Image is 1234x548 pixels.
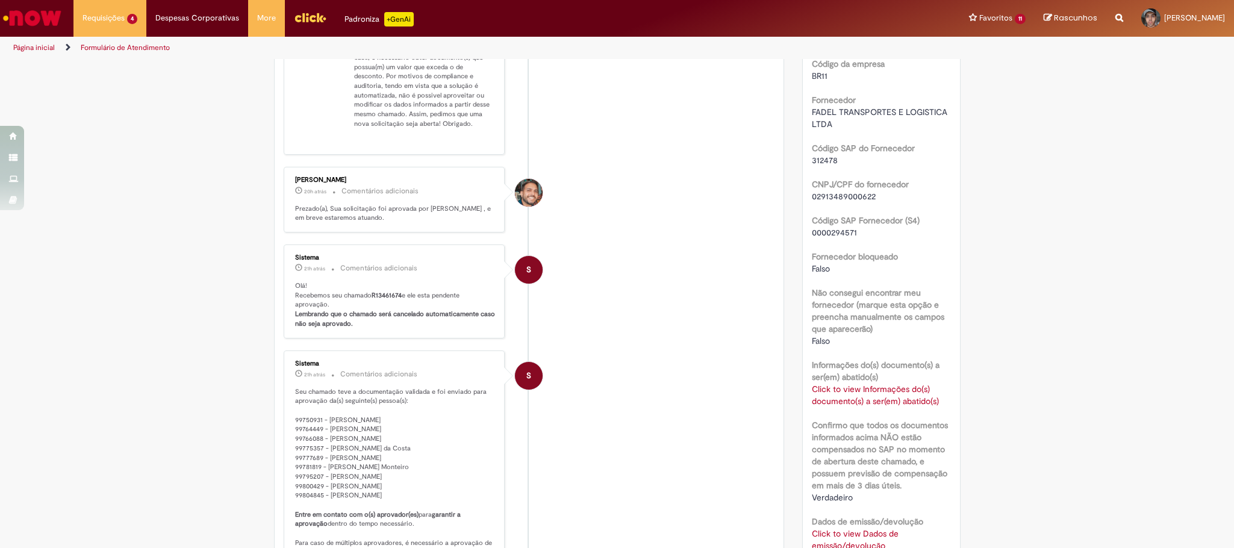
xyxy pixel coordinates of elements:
b: Código da empresa [812,58,885,69]
div: [PERSON_NAME] [295,176,496,184]
ul: Trilhas de página [9,37,814,59]
img: click_logo_yellow_360x200.png [294,8,326,26]
td: Olá! O valor solicitado de desconto (R$13139,00) é menor que o valor disponível no(s) documento(s... [349,10,495,133]
time: 29/08/2025 12:11:26 [304,188,326,195]
span: 02913489000622 [812,191,876,202]
span: [PERSON_NAME] [1164,13,1225,23]
small: Comentários adicionais [341,186,419,196]
div: System [515,362,543,390]
div: Padroniza [344,12,414,26]
p: Olá! Recebemos seu chamado e ele esta pendente aprovação. [295,281,496,329]
b: Código SAP do Fornecedor [812,143,915,154]
span: Requisições [83,12,125,24]
div: Sistema [295,254,496,261]
b: Lembrando que o chamado será cancelado automaticamente caso não seja aprovado. [295,310,497,328]
span: FADEL TRANSPORTES E LOGISTICA LTDA [812,107,950,129]
span: Falso [812,335,830,346]
span: 4 [127,14,137,24]
div: Flavio Ronierisson Monteiro [515,179,543,207]
span: 21h atrás [304,265,325,272]
span: 312478 [812,155,838,166]
img: ServiceNow [1,6,63,30]
b: Informações do(s) documento(s) a ser(em) abatido(s) [812,360,940,382]
div: Sistema [295,360,496,367]
time: 29/08/2025 11:58:04 [304,371,325,378]
span: Falso [812,263,830,274]
span: BR11 [812,70,827,81]
b: CNPJ/CPF do fornecedor [812,179,909,190]
time: 29/08/2025 11:58:13 [304,265,325,272]
span: Despesas Corporativas [155,12,239,24]
b: Código SAP Fornecedor (S4) [812,215,920,226]
a: Página inicial [13,43,55,52]
span: 11 [1015,14,1026,24]
div: System [515,256,543,284]
p: Prezado(a), Sua solicitação foi aprovada por [PERSON_NAME] , e em breve estaremos atuando. [295,204,496,223]
span: Rascunhos [1054,12,1097,23]
b: Confirmo que todos os documentos informados acima NÃO estão compensados no SAP no momento de aber... [812,420,948,491]
b: R13461674 [372,291,402,300]
b: Entre em contato com o(s) aprovador(es) [295,510,419,519]
a: Click to view Informações do(s) documento(s) a ser(em) abatido(s) [812,384,939,406]
span: 0000294571 [812,227,857,238]
a: Rascunhos [1044,13,1097,24]
b: Fornecedor [812,95,856,105]
span: More [257,12,276,24]
b: Dados de emissão/devolução [812,516,923,527]
b: Fornecedor bloqueado [812,251,898,262]
span: Verdadeiro [812,492,853,503]
th: Anotações de Encerramento [295,10,350,133]
b: Não consegui encontrar meu fornecedor (marque esta opção e preencha manualmente os campos que apa... [812,287,944,334]
span: S [526,361,531,390]
span: S [526,255,531,284]
span: Favoritos [979,12,1012,24]
a: Formulário de Atendimento [81,43,170,52]
span: 21h atrás [304,371,325,378]
small: Comentários adicionais [340,369,417,379]
small: Comentários adicionais [340,263,417,273]
span: 20h atrás [304,188,326,195]
b: garantir a aprovação [295,510,463,529]
p: +GenAi [384,12,414,26]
